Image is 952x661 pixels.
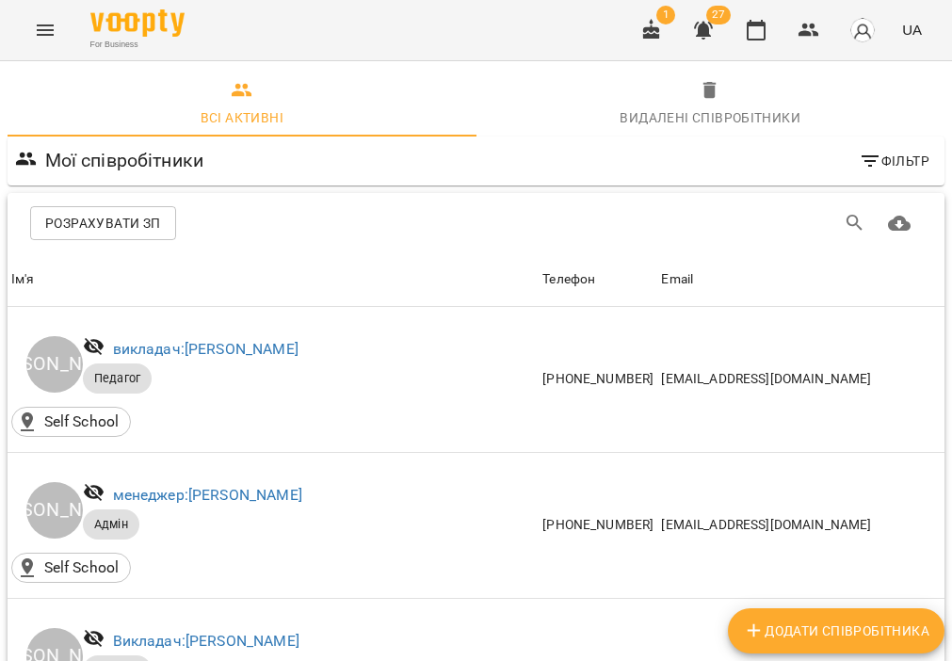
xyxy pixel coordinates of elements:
div: Self School() [11,407,131,437]
td: [EMAIL_ADDRESS][DOMAIN_NAME] [657,307,944,453]
span: 27 [706,6,731,24]
span: Ім'я [11,268,535,291]
td: [PHONE_NUMBER] [539,307,657,453]
button: Завантажити CSV [877,201,922,246]
span: Email [661,268,941,291]
div: [PERSON_NAME] [26,336,83,393]
button: UA [895,12,929,47]
div: Sort [11,268,35,291]
div: Всі активні [201,106,283,129]
button: Пошук [832,201,878,246]
div: Ім'я [11,268,35,291]
td: [PHONE_NUMBER] [539,452,657,598]
div: Sort [542,268,595,291]
img: avatar_s.png [849,17,876,43]
div: Table Toolbar [8,193,944,253]
button: Розрахувати ЗП [30,206,176,240]
span: For Business [90,39,185,51]
span: Фільтр [859,150,929,172]
div: Email [661,268,693,291]
button: Додати співробітника [728,608,944,653]
a: Викладач:[PERSON_NAME] [113,632,299,650]
div: Видалені cпівробітники [620,106,800,129]
span: UA [902,20,922,40]
img: Voopty Logo [90,9,185,37]
div: Self School() [11,553,131,583]
p: Self School [44,411,120,433]
a: менеджер:[PERSON_NAME] [113,486,302,504]
p: Self School [44,556,120,579]
span: Адмін [83,516,139,533]
h6: Мої співробітники [45,146,204,175]
button: Фільтр [851,144,937,178]
span: Педагог [83,370,152,387]
button: Menu [23,8,68,53]
span: Розрахувати ЗП [45,212,161,234]
span: Додати співробітника [743,620,929,642]
a: викладач:[PERSON_NAME] [113,340,299,358]
div: Sort [661,268,693,291]
div: [PERSON_NAME] [26,482,83,539]
td: [EMAIL_ADDRESS][DOMAIN_NAME] [657,452,944,598]
span: 1 [656,6,675,24]
div: Телефон [542,268,595,291]
span: Телефон [542,268,653,291]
